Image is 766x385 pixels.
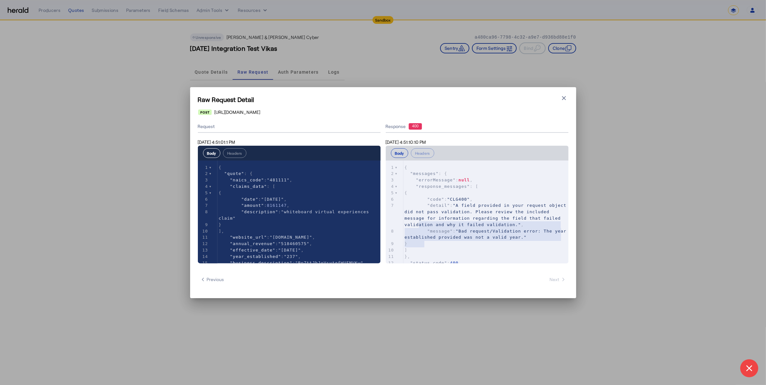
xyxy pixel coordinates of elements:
[198,274,227,285] button: Previous
[386,139,426,145] span: [DATE] 4:51:10:10 PM
[386,123,568,130] div: Response
[386,202,395,209] div: 7
[416,184,470,189] span: "response_messages"
[391,148,408,158] button: Body
[198,260,209,266] div: 15
[219,248,304,252] span: : ,
[219,203,290,208] span: : ,
[405,184,479,189] span: : [
[386,196,395,203] div: 6
[386,190,395,196] div: 5
[386,253,395,260] div: 11
[200,276,224,283] span: Previous
[405,197,473,202] span: : ,
[386,170,395,177] div: 2
[230,261,292,265] span: "business_description"
[198,139,235,145] span: [DATE] 4:51:01:1 PM
[230,235,267,240] span: "website_url"
[198,95,568,104] h1: Raw Request Detail
[198,234,209,241] div: 11
[427,229,453,234] span: "message"
[219,222,222,227] span: }
[214,109,260,115] span: [URL][DOMAIN_NAME]
[405,178,473,182] span: : ,
[278,248,301,252] span: "[DATE]"
[386,247,395,253] div: 10
[230,241,275,246] span: "annual_revenue"
[198,241,209,247] div: 12
[219,235,315,240] span: : ,
[386,260,395,266] div: 12
[224,171,244,176] span: "quote"
[198,170,209,177] div: 2
[219,178,293,182] span: : ,
[386,183,395,190] div: 4
[550,276,566,283] span: Next
[241,197,258,202] span: "date"
[411,148,434,158] button: Headers
[386,164,395,171] div: 1
[198,190,209,196] div: 5
[241,209,278,214] span: "description"
[198,247,209,253] div: 13
[219,241,312,246] span: : ,
[230,254,281,259] span: "year_established"
[219,171,253,176] span: : {
[198,228,209,234] div: 10
[450,261,458,265] span: 400
[267,203,287,208] span: 8161147
[198,253,209,260] div: 14
[219,190,222,195] span: {
[219,209,372,221] span: "whiteboard virtual experiences claim"
[198,222,209,228] div: 9
[198,164,209,171] div: 1
[405,203,569,227] span: : ,
[198,202,209,209] div: 7
[427,197,444,202] span: "code"
[198,183,209,190] div: 4
[410,261,447,265] span: "status_code"
[412,124,418,128] text: 400
[416,178,456,182] span: "errorMessage"
[405,165,408,170] span: {
[198,121,381,133] div: Request
[230,178,264,182] span: "naics_code"
[219,261,364,265] span: :
[278,241,309,246] span: "518460575"
[386,228,395,234] div: 8
[295,261,364,265] span: "BnZttJhJeVsytgfWUFMVKw"
[405,229,569,240] span: :
[405,261,459,265] span: :
[447,197,470,202] span: "CLG400"
[458,178,470,182] span: null
[241,203,264,208] span: "amount"
[230,248,275,252] span: "effective_date"
[405,254,411,259] span: },
[427,203,450,208] span: "detail"
[219,197,287,202] span: : ,
[405,229,569,240] span: "Bad request/Validation error: The year established provided was not a valid year."
[386,177,395,183] div: 3
[219,209,372,221] span: :
[219,229,225,234] span: ],
[203,148,220,158] button: Body
[223,148,246,158] button: Headers
[284,254,298,259] span: "237"
[405,171,448,176] span: : {
[405,241,408,246] span: }
[261,197,284,202] span: "[DATE]"
[410,171,438,176] span: "messages"
[198,177,209,183] div: 3
[270,235,312,240] span: "[DOMAIN_NAME]"
[267,178,290,182] span: "481111"
[198,196,209,203] div: 6
[219,165,222,170] span: {
[198,209,209,215] div: 8
[547,274,568,285] button: Next
[219,184,276,189] span: : [
[386,241,395,247] div: 9
[405,248,408,252] span: ]
[405,203,569,227] span: "A field provided in your request object did not pass validation. Please review the included mess...
[405,190,408,195] span: {
[219,254,301,259] span: : ,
